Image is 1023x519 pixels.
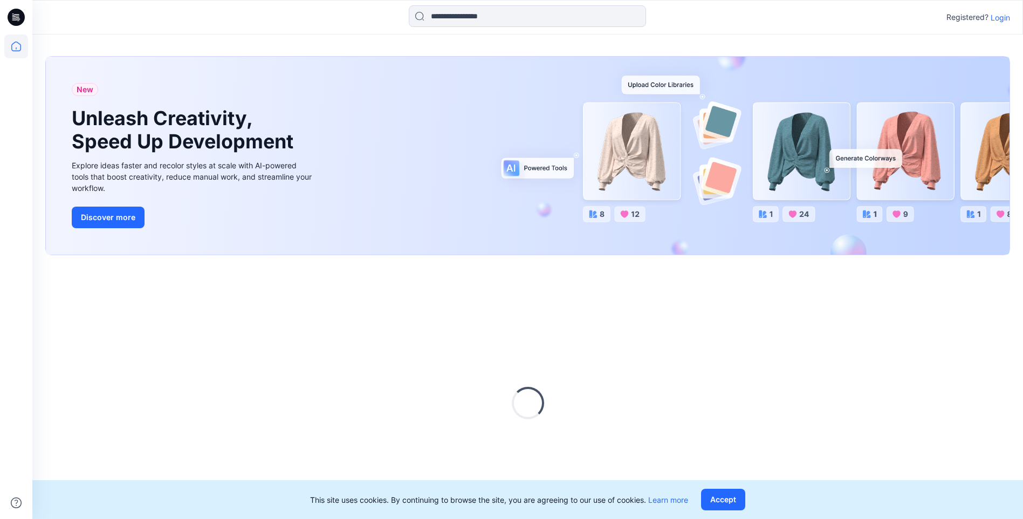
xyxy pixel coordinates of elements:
span: New [77,83,93,96]
div: Explore ideas faster and recolor styles at scale with AI-powered tools that boost creativity, red... [72,160,314,194]
a: Discover more [72,207,314,228]
button: Discover more [72,207,145,228]
a: Learn more [648,495,688,504]
p: Registered? [946,11,988,24]
button: Accept [701,489,745,510]
p: This site uses cookies. By continuing to browse the site, you are agreeing to our use of cookies. [310,494,688,506]
h1: Unleash Creativity, Speed Up Development [72,107,298,153]
p: Login [991,12,1010,23]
